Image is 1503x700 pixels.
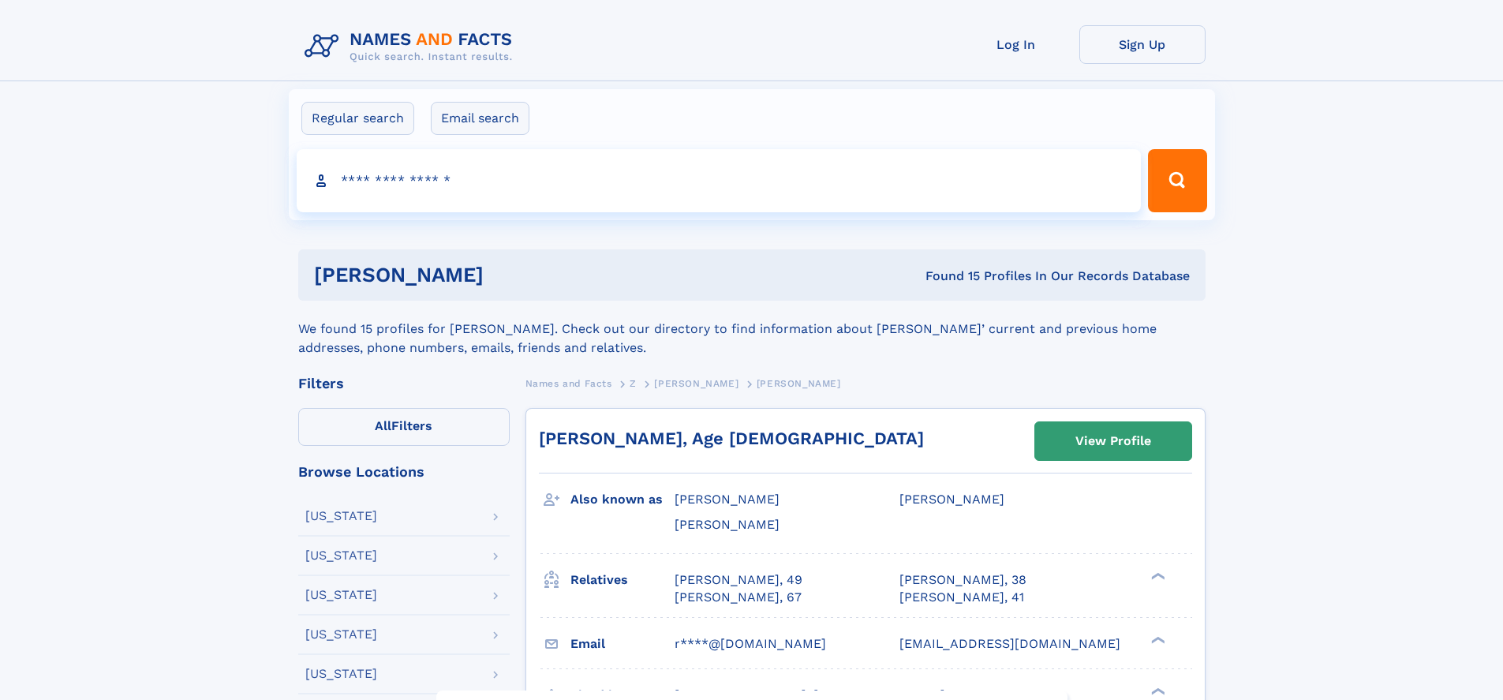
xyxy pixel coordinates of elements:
div: [US_STATE] [305,549,377,562]
span: [EMAIL_ADDRESS][DOMAIN_NAME] [899,636,1120,651]
a: [PERSON_NAME], 49 [675,571,802,589]
div: ❯ [1147,634,1166,645]
h3: Also known as [570,486,675,513]
h3: Relatives [570,567,675,593]
span: [PERSON_NAME] [675,492,780,507]
a: [PERSON_NAME] [654,373,738,393]
label: Filters [298,408,510,446]
span: [PERSON_NAME] [899,492,1004,507]
div: [US_STATE] [305,589,377,601]
a: Log In [953,25,1079,64]
a: Names and Facts [525,373,612,393]
div: [US_STATE] [305,668,377,680]
div: Found 15 Profiles In Our Records Database [705,268,1190,285]
span: [PERSON_NAME] [757,378,841,389]
img: Logo Names and Facts [298,25,525,68]
a: [PERSON_NAME], 67 [675,589,802,606]
a: View Profile [1035,422,1191,460]
div: We found 15 profiles for [PERSON_NAME]. Check out our directory to find information about [PERSON... [298,301,1206,357]
a: [PERSON_NAME], 41 [899,589,1024,606]
div: View Profile [1075,423,1151,459]
div: [US_STATE] [305,510,377,522]
div: ❯ [1147,686,1166,696]
div: ❯ [1147,571,1166,581]
label: Email search [431,102,529,135]
span: Z [630,378,637,389]
span: [PERSON_NAME] [654,378,738,389]
h1: [PERSON_NAME] [314,265,705,285]
div: Filters [298,376,510,391]
button: Search Button [1148,149,1206,212]
a: Sign Up [1079,25,1206,64]
label: Regular search [301,102,414,135]
div: Browse Locations [298,465,510,479]
input: search input [297,149,1142,212]
span: All [375,418,391,433]
a: [PERSON_NAME], Age [DEMOGRAPHIC_DATA] [539,429,924,448]
h3: Email [570,631,675,657]
span: [PERSON_NAME] [675,517,780,532]
a: [PERSON_NAME], 38 [899,571,1026,589]
a: Z [630,373,637,393]
div: [US_STATE] [305,628,377,641]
